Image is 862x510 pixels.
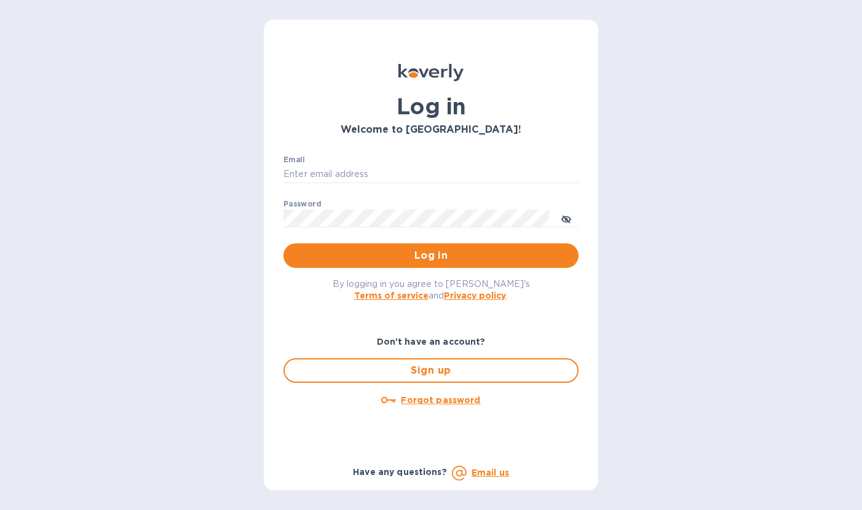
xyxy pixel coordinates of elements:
[283,200,321,208] label: Password
[283,124,579,136] h3: Welcome to [GEOGRAPHIC_DATA]!
[398,64,464,81] img: Koverly
[283,243,579,268] button: Log in
[283,165,579,184] input: Enter email address
[353,467,447,477] b: Have any questions?
[401,395,480,405] u: Forgot password
[554,206,579,230] button: toggle password visibility
[444,291,506,300] a: Privacy policy
[283,156,305,163] label: Email
[283,93,579,119] h1: Log in
[377,337,486,347] b: Don't have an account?
[283,358,579,383] button: Sign up
[354,291,429,300] a: Terms of service
[295,363,567,378] span: Sign up
[293,248,569,263] span: Log in
[333,279,530,300] span: By logging in you agree to [PERSON_NAME]'s and .
[472,468,509,477] a: Email us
